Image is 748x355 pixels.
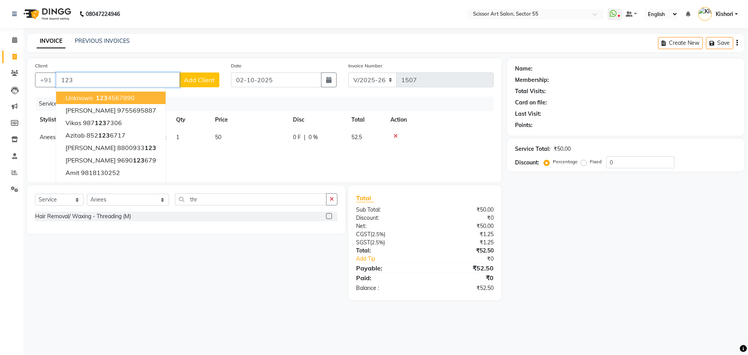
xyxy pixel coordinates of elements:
[65,181,83,189] span: Vishal
[425,273,499,283] div: ₹0
[554,145,571,153] div: ₹50.00
[56,72,180,87] input: Search by Name/Mobile/Email/Code
[81,169,120,177] ngb-highlight: 9818130252
[94,94,135,102] ngb-highlight: 4567890
[372,239,383,245] span: 2.5%
[356,239,370,246] span: SGST
[309,133,318,141] span: 0 %
[350,230,425,238] div: ( )
[698,7,712,21] img: Kishori
[347,111,386,129] th: Total
[65,169,79,177] span: Amit
[65,106,116,114] span: [PERSON_NAME]
[117,144,156,152] ngb-highlight: 8800933
[350,263,425,273] div: Payable:
[117,156,156,164] ngb-highlight: 9690 679
[35,72,57,87] button: +91
[425,222,499,230] div: ₹50.00
[515,159,539,167] div: Discount:
[85,181,124,189] ngb-highlight: 8178130172
[86,131,125,139] ngb-highlight: 852 6717
[437,255,499,263] div: ₹0
[35,62,48,69] label: Client
[515,87,546,95] div: Total Visits:
[350,238,425,247] div: ( )
[350,214,425,222] div: Discount:
[133,156,145,164] span: 123
[20,3,73,25] img: logo
[716,10,733,18] span: Kishori
[425,214,499,222] div: ₹0
[145,144,156,152] span: 123
[40,134,56,141] span: Anees
[350,284,425,292] div: Balance :
[96,94,108,102] span: 123
[350,206,425,214] div: Sub Total:
[553,158,578,165] label: Percentage
[95,119,106,127] span: 123
[35,111,113,129] th: Stylist
[425,284,499,292] div: ₹52.50
[304,133,305,141] span: |
[65,119,81,127] span: Vikas
[184,76,215,84] span: Add Client
[351,134,362,141] span: 52.5
[425,263,499,273] div: ₹52.50
[356,194,374,202] span: Total
[36,97,499,111] div: Services
[176,134,179,141] span: 1
[65,131,85,139] span: azitab
[215,134,221,141] span: 50
[288,111,347,129] th: Disc
[425,247,499,255] div: ₹52.50
[515,121,533,129] div: Points:
[83,119,122,127] ngb-highlight: 987 7306
[515,76,549,84] div: Membership:
[37,34,65,48] a: INVOICE
[348,62,382,69] label: Invoice Number
[350,273,425,283] div: Paid:
[293,133,301,141] span: 0 F
[210,111,288,129] th: Price
[425,206,499,214] div: ₹50.00
[35,212,131,221] div: Hair Removal/ Waxing - Threading (M)
[425,238,499,247] div: ₹1.25
[179,72,219,87] button: Add Client
[515,99,547,107] div: Card on file:
[65,144,116,152] span: [PERSON_NAME]
[350,222,425,230] div: Net:
[350,247,425,255] div: Total:
[386,111,494,129] th: Action
[65,94,93,102] span: unknown
[98,131,110,139] span: 123
[231,62,242,69] label: Date
[425,230,499,238] div: ₹1.25
[86,3,120,25] b: 08047224946
[590,158,602,165] label: Fixed
[515,145,550,153] div: Service Total:
[65,156,116,164] span: [PERSON_NAME]
[350,255,437,263] a: Add Tip
[117,106,156,114] ngb-highlight: 9755695887
[372,231,384,237] span: 2.5%
[175,193,326,205] input: Search or Scan
[75,37,130,44] a: PREVIOUS INVOICES
[658,37,703,49] button: Create New
[706,37,733,49] button: Save
[356,231,370,238] span: CGST
[171,111,210,129] th: Qty
[515,65,533,73] div: Name:
[515,110,541,118] div: Last Visit:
